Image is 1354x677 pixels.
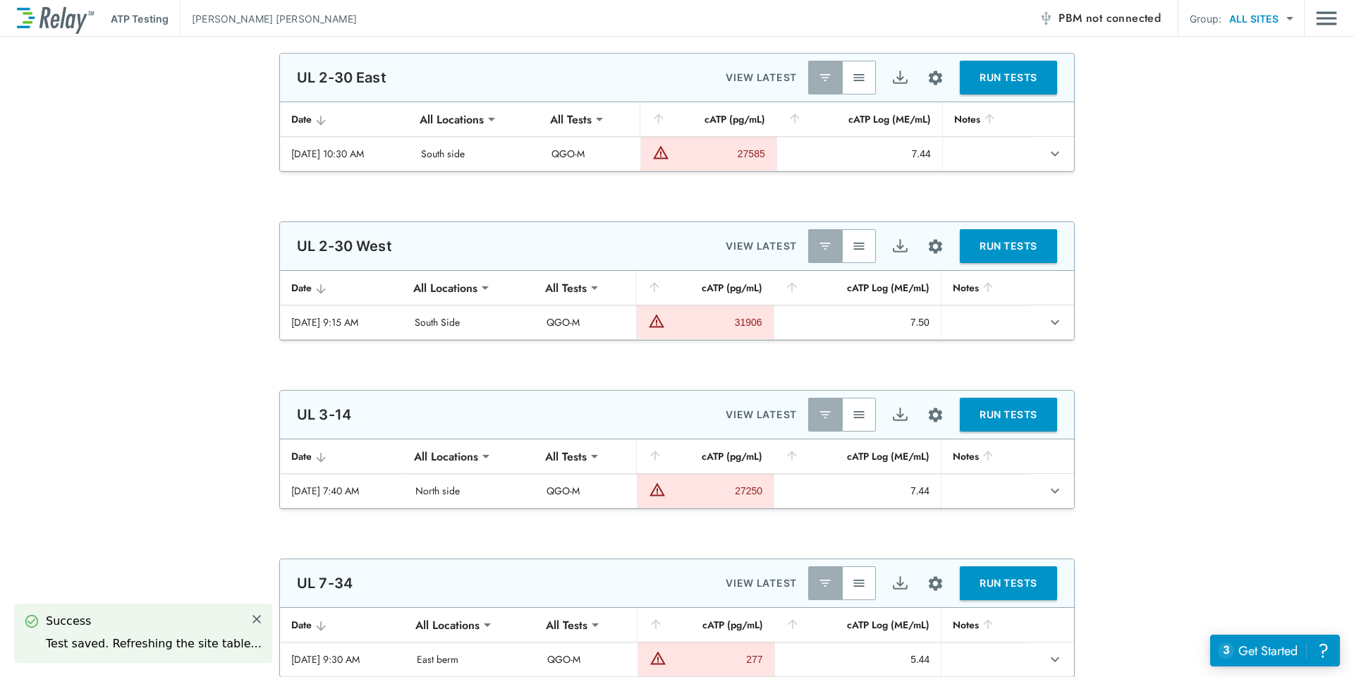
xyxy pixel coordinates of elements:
div: Notes [953,616,1020,633]
img: Success [25,614,39,628]
div: 27585 [673,147,765,161]
img: Warning [652,144,669,161]
img: Settings Icon [927,406,944,424]
img: Latest [818,71,832,85]
div: Notes [953,448,1020,465]
img: Warning [648,312,665,329]
img: Latest [818,576,832,590]
img: Warning [649,481,666,498]
img: Export Icon [891,575,909,592]
table: sticky table [280,271,1074,340]
img: Export Icon [891,69,909,87]
div: 27250 [669,484,762,498]
p: UL 3-14 [297,406,351,423]
button: Main menu [1316,5,1337,32]
img: Settings Icon [927,238,944,255]
img: Settings Icon [927,69,944,87]
div: All Locations [403,274,487,302]
p: Group: [1190,11,1221,26]
iframe: Resource center [1210,635,1340,666]
div: cATP Log (ME/mL) [785,279,929,296]
img: Drawer Icon [1316,5,1337,32]
button: expand row [1043,479,1067,503]
td: North side [404,474,535,508]
p: VIEW LATEST [726,575,797,592]
button: Site setup [917,396,954,434]
p: VIEW LATEST [726,69,797,86]
td: QGO-M [540,137,640,171]
table: sticky table [280,102,1074,171]
img: View All [852,408,866,422]
p: [PERSON_NAME] [PERSON_NAME] [192,11,357,26]
div: All Tests [535,274,597,302]
button: expand row [1043,647,1067,671]
button: expand row [1043,310,1067,334]
div: Notes [954,111,1020,128]
div: cATP Log (ME/mL) [785,448,929,465]
div: All Tests [535,442,597,470]
img: Close Icon [250,613,263,626]
img: LuminUltra Relay [17,4,94,34]
img: Offline Icon [1039,11,1053,25]
table: sticky table [280,608,1074,677]
div: cATP Log (ME/mL) [786,616,930,633]
button: RUN TESTS [960,61,1057,94]
img: Settings Icon [927,575,944,592]
div: Test saved. Refreshing the site table... [46,635,262,652]
button: Export [883,398,917,432]
td: East berm [405,642,537,676]
div: All Locations [405,611,489,639]
button: RUN TESTS [960,229,1057,263]
p: UL 7-34 [297,575,353,592]
th: Date [280,102,410,137]
div: 7.44 [786,484,929,498]
p: UL 2-30 East [297,69,386,86]
div: All Tests [540,105,602,133]
div: cATP (pg/mL) [647,279,762,296]
div: All Locations [410,105,494,133]
td: South side [410,137,539,171]
td: QGO-M [536,642,637,676]
button: Site setup [917,228,954,265]
img: Latest [818,239,832,253]
img: Latest [818,408,832,422]
div: All Tests [536,611,597,639]
button: RUN TESTS [960,398,1057,432]
img: View All [852,71,866,85]
table: sticky table [280,439,1074,508]
div: Success [46,613,262,630]
img: Export Icon [891,406,909,424]
div: [DATE] 9:15 AM [291,315,392,329]
button: expand row [1043,142,1067,166]
p: VIEW LATEST [726,406,797,423]
button: Site setup [917,59,954,97]
div: cATP (pg/mL) [648,448,762,465]
p: ATP Testing [111,11,169,26]
div: cATP Log (ME/mL) [788,111,931,128]
div: 7.44 [788,147,931,161]
button: PBM not connected [1033,4,1166,32]
img: Export Icon [891,238,909,255]
div: All Locations [404,442,488,470]
th: Date [280,439,404,474]
div: 5.44 [786,652,930,666]
button: Export [883,566,917,600]
td: QGO-M [535,474,636,508]
div: 7.50 [786,315,929,329]
div: [DATE] 9:30 AM [291,652,394,666]
th: Date [280,271,403,305]
th: Date [280,608,405,642]
img: View All [852,239,866,253]
p: VIEW LATEST [726,238,797,255]
button: Export [883,229,917,263]
img: View All [852,576,866,590]
div: cATP (pg/mL) [649,616,763,633]
td: South Side [403,305,535,339]
span: not connected [1086,10,1161,26]
div: [DATE] 7:40 AM [291,484,393,498]
span: PBM [1059,8,1161,28]
div: [DATE] 10:30 AM [291,147,398,161]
